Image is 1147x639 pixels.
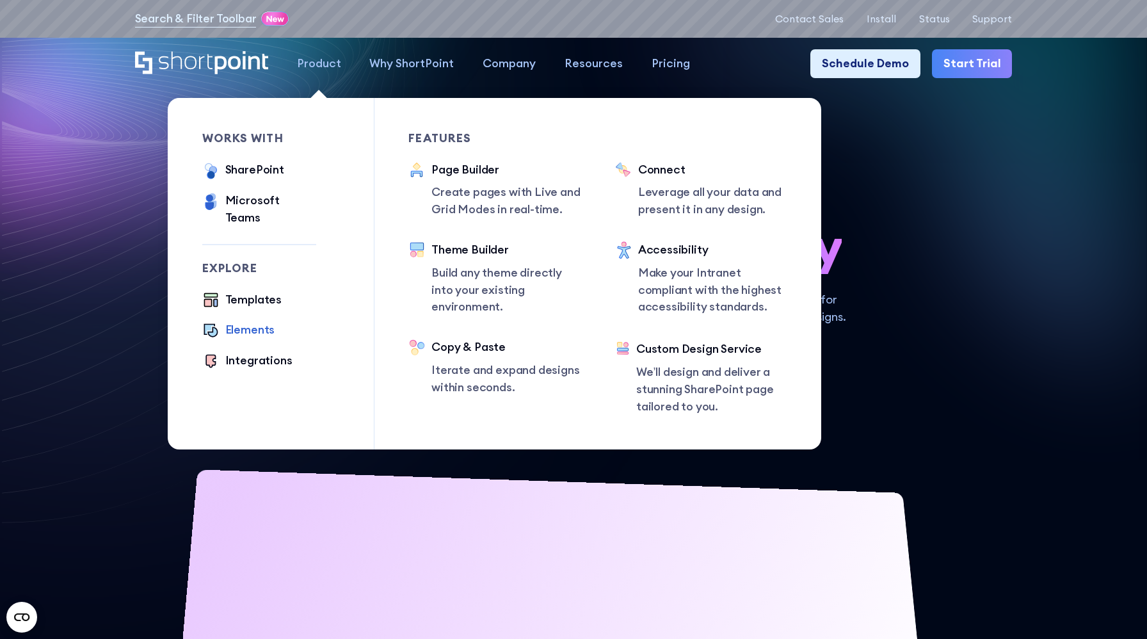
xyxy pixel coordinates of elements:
[202,192,316,227] a: Microsoft Teams
[225,291,282,309] div: Templates
[919,13,950,24] a: Status
[483,55,536,72] div: Company
[810,49,920,78] a: Schedule Demo
[972,13,1012,24] a: Support
[135,51,268,76] a: Home
[225,352,293,369] div: Integrations
[202,161,284,181] a: SharePoint
[665,218,842,275] span: so easy
[202,263,316,274] div: Explore
[636,364,787,416] p: We’ll design and deliver a stunning SharePoint page tailored to you.
[615,341,787,416] a: Custom Design ServiceWe’ll design and deliver a stunning SharePoint page tailored to you.
[225,321,275,339] div: Elements
[565,55,623,72] div: Resources
[550,49,638,78] a: Resources
[355,49,469,78] a: Why ShortPoint
[638,241,787,259] div: Accessibility
[202,352,293,371] a: Integrations
[202,321,275,341] a: Elements
[408,339,581,396] a: Copy & PasteIterate and expand designs within seconds.
[431,241,581,259] div: Theme Builder
[369,55,454,72] div: Why ShortPoint
[775,13,844,24] a: Contact Sales
[469,49,550,78] a: Company
[135,161,1013,274] h1: SharePoint Design has never been
[431,362,581,396] p: Iterate and expand designs within seconds.
[225,192,316,227] div: Microsoft Teams
[408,241,581,316] a: Theme BuilderBuild any theme directly into your existing environment.
[202,133,316,144] div: works with
[282,49,355,78] a: Product
[637,49,704,78] a: Pricing
[932,49,1013,78] a: Start Trial
[638,184,787,218] p: Leverage all your data and present it in any design.
[917,490,1147,639] iframe: Chat Widget
[636,341,787,358] div: Custom Design Service
[431,161,581,179] div: Page Builder
[6,602,37,633] button: Open CMP widget
[225,161,284,179] div: SharePoint
[408,133,581,144] div: Features
[431,264,581,316] p: Build any theme directly into your existing environment.
[202,291,282,311] a: Templates
[638,161,787,179] div: Connect
[638,264,787,316] p: Make your Intranet compliant with the highest accessibility standards.
[431,184,581,218] p: Create pages with Live and Grid Modes in real-time.
[615,161,787,219] a: ConnectLeverage all your data and present it in any design.
[135,10,257,28] a: Search & Filter Toolbar
[431,339,581,356] div: Copy & Paste
[408,161,581,219] a: Page BuilderCreate pages with Live and Grid Modes in real-time.
[615,241,787,318] a: AccessibilityMake your Intranet compliant with the highest accessibility standards.
[867,13,896,24] a: Install
[297,55,341,72] div: Product
[652,55,690,72] div: Pricing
